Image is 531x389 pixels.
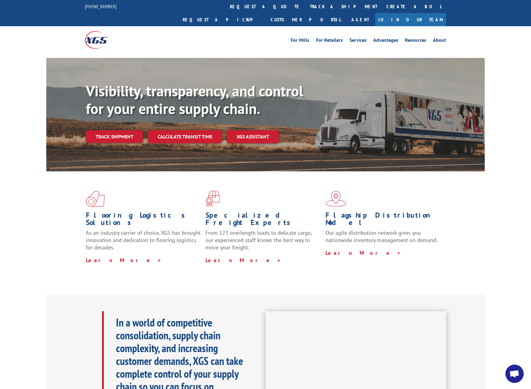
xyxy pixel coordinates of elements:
a: Services [350,38,367,45]
b: Visibility, transparency, and control for your entire supply chain. [86,81,303,118]
h1: Flagship Distribution Model [325,212,441,229]
img: xgs-icon-flagship-distribution-model-red [325,191,346,207]
a: Learn More > [325,249,401,256]
span: Our agile distribution network gives you nationwide inventory management on demand. [325,229,438,244]
h1: Specialized Freight Experts [206,212,321,229]
a: Learn More > [206,257,281,264]
a: Learn More > [86,257,162,264]
a: Customer Portal [266,13,345,26]
a: Advantages [373,38,398,45]
a: Calculate transit time [148,130,222,143]
a: XGS ASSISTANT [227,130,279,143]
img: xgs-icon-focused-on-flooring-red [206,191,220,207]
span: As an industry carrier of choice, XGS has brought innovation and dedication to flooring logistics... [86,229,201,251]
img: xgs-icon-total-supply-chain-intelligence-red [86,191,105,207]
a: Track shipment [86,130,143,143]
a: About [433,38,446,45]
h1: Flooring Logistics Solutions [86,212,201,229]
a: Join Our Team [375,13,446,26]
a: Request a pickup [178,13,266,26]
a: Agent [345,13,375,26]
a: Open chat [505,365,524,383]
a: [PHONE_NUMBER] [85,3,117,9]
p: From 123 overlength loads to delicate cargo, our experienced staff knows the best way to move you... [206,229,321,256]
a: For Mills [291,38,309,45]
a: Resources [405,38,426,45]
a: For Retailers [316,38,343,45]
